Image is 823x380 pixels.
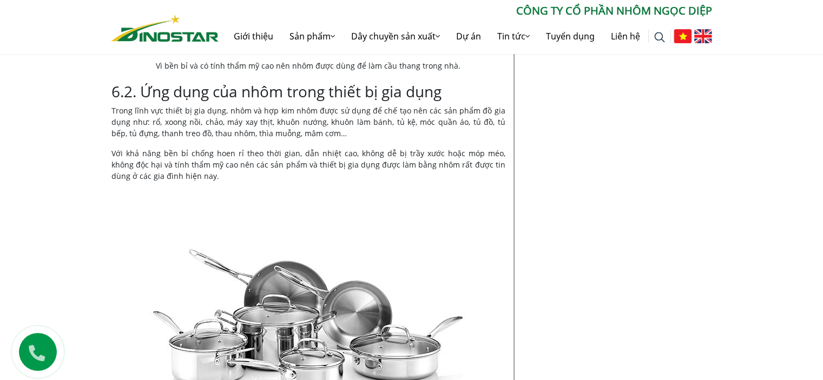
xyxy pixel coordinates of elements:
a: Dây chuyền sản xuất [343,19,448,54]
img: English [694,29,712,43]
a: Tuyển dụng [538,19,603,54]
p: CÔNG TY CỔ PHẦN NHÔM NGỌC DIỆP [219,3,712,19]
a: Dự án [448,19,489,54]
h3: 6.2. Ứng dụng của nhôm trong thiết bị gia dụng [111,83,505,101]
a: Sản phẩm [281,19,343,54]
figcaption: Vì bền bỉ và có tính thẩm mỹ cao nên nhôm được dùng để làm cầu thang trong nhà. [119,60,498,71]
img: search [654,32,665,43]
p: Với khả năng bền bỉ chống hoen rỉ theo thời gian, dẫn nhiệt cao, không dễ bị trầy xước hoặc móp m... [111,148,505,182]
img: Tiếng Việt [674,29,692,43]
a: Liên hệ [603,19,648,54]
img: Nhôm Dinostar [111,15,219,42]
a: Giới thiệu [226,19,281,54]
a: Tin tức [489,19,538,54]
p: Trong lĩnh vực thiết bị gia dụng, nhôm và hợp kim nhôm được sử dụng để chế tạo nên các sản phẩm đ... [111,105,505,139]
